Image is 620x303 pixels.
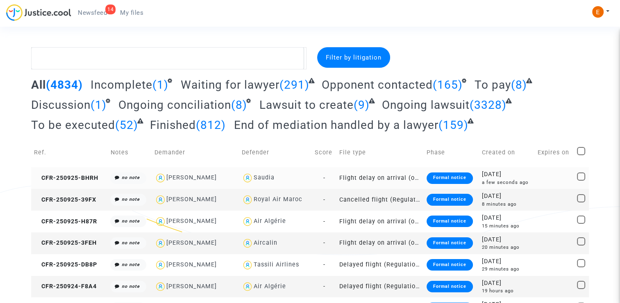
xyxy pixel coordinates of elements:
[482,201,532,208] div: 8 minutes ago
[482,257,532,266] div: [DATE]
[118,98,231,112] span: Ongoing conciliation
[34,239,97,246] span: CFR-250925-3FEH
[427,259,473,271] div: Formal notice
[166,218,217,225] div: [PERSON_NAME]
[427,194,473,205] div: Formal notice
[427,281,473,292] div: Formal notice
[122,240,140,246] i: no note
[152,78,168,92] span: (1)
[152,138,238,167] td: Demander
[482,170,532,179] div: [DATE]
[336,254,423,276] td: Delayed flight (Regulation EC 261/2004)
[336,138,423,167] td: File type
[239,138,312,167] td: Defender
[253,239,277,246] div: Aircalin
[166,174,217,181] div: [PERSON_NAME]
[482,287,532,294] div: 19 hours ago
[242,259,254,271] img: icon-user.svg
[336,189,423,211] td: Cancelled flight (Regulation EC 261/2004)
[166,196,217,203] div: [PERSON_NAME]
[253,283,286,290] div: Air Algérie
[259,98,354,112] span: Lawsuit to create
[122,262,140,267] i: no note
[427,216,473,227] div: Formal notice
[323,283,325,290] span: -
[154,281,166,293] img: icon-user.svg
[46,78,83,92] span: (4834)
[107,138,152,167] td: Notes
[181,78,279,92] span: Waiting for lawyer
[34,283,97,290] span: CFR-250924-F8A4
[253,218,286,225] div: Air Algérie
[427,237,473,249] div: Formal notice
[154,194,166,206] img: icon-user.svg
[469,98,506,112] span: (3328)
[154,259,166,271] img: icon-user.svg
[482,279,532,288] div: [DATE]
[34,196,96,203] span: CFR-250925-39FX
[242,237,254,249] img: icon-user.svg
[34,218,97,225] span: CFR-250925-H87R
[336,211,423,232] td: Flight delay on arrival (outside of EU - Montreal Convention)
[323,239,325,246] span: -
[482,235,532,244] div: [DATE]
[154,237,166,249] img: icon-user.svg
[336,167,423,189] td: Flight delay on arrival (outside of EU - Montreal Convention)
[326,54,382,61] span: Filter by litigation
[34,261,97,268] span: CFR-250925-DB8P
[71,7,114,19] a: 14Newsfeed
[31,118,115,132] span: To be executed
[323,174,325,181] span: -
[323,218,325,225] span: -
[150,118,196,132] span: Finished
[253,196,302,203] div: Royal Air Maroc
[242,194,254,206] img: icon-user.svg
[482,223,532,230] div: 15 minutes ago
[166,239,217,246] div: [PERSON_NAME]
[321,78,432,92] span: Opponent contacted
[231,98,247,112] span: (8)
[120,9,143,16] span: My files
[115,118,138,132] span: (52)
[279,78,309,92] span: (291)
[323,196,325,203] span: -
[475,78,511,92] span: To pay
[122,284,140,289] i: no note
[105,5,116,14] div: 14
[31,98,91,112] span: Discussion
[122,197,140,202] i: no note
[31,78,46,92] span: All
[196,118,226,132] span: (812)
[511,78,527,92] span: (8)
[336,232,423,254] td: Flight delay on arrival (outside of EU - Montreal Convention)
[91,98,107,112] span: (1)
[78,9,107,16] span: Newsfeed
[482,266,532,273] div: 29 minutes ago
[242,172,254,184] img: icon-user.svg
[31,138,108,167] td: Ref.
[234,118,438,132] span: End of mediation handled by a lawyer
[482,192,532,201] div: [DATE]
[166,261,217,268] div: [PERSON_NAME]
[535,138,575,167] td: Expires on
[438,118,468,132] span: (159)
[114,7,150,19] a: My files
[592,6,604,18] img: ACg8ocIeiFvHKe4dA5oeRFd_CiCnuxWUEc1A2wYhRJE3TTWt=s96-c
[122,218,140,224] i: no note
[482,213,532,223] div: [DATE]
[34,174,98,181] span: CFR-250925-BHRH
[479,138,535,167] td: Created on
[482,179,532,186] div: a few seconds ago
[154,172,166,184] img: icon-user.svg
[427,172,473,184] div: Formal notice
[154,216,166,227] img: icon-user.svg
[91,78,152,92] span: Incomplete
[382,98,469,112] span: Ongoing lawsuit
[354,98,370,112] span: (9)
[482,244,532,251] div: 20 minutes ago
[424,138,479,167] td: Phase
[6,4,71,21] img: jc-logo.svg
[432,78,462,92] span: (165)
[253,174,274,181] div: Saudia
[242,281,254,293] img: icon-user.svg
